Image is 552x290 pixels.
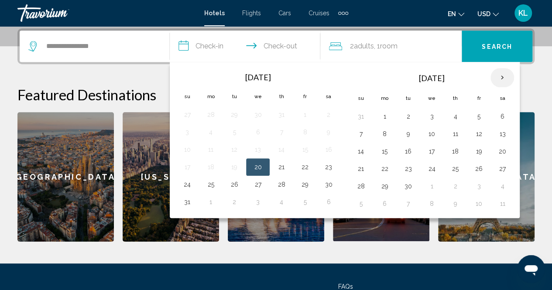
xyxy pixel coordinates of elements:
button: User Menu [512,4,535,22]
button: Day 29 [298,178,312,191]
button: Day 6 [251,126,265,138]
button: Day 28 [274,178,288,191]
button: Day 10 [425,128,439,140]
button: Day 20 [251,161,265,173]
a: [GEOGRAPHIC_DATA] [17,112,114,242]
button: Day 3 [180,126,194,138]
button: Day 13 [251,143,265,156]
button: Day 31 [274,109,288,121]
span: Cruises [309,10,329,17]
th: [DATE] [373,68,490,89]
button: Day 4 [495,180,509,192]
button: Day 11 [448,128,462,140]
a: Travorium [17,4,195,22]
button: Day 17 [425,145,439,157]
button: Day 18 [448,145,462,157]
button: Change language [448,7,464,20]
button: Day 25 [204,178,218,191]
button: Day 16 [322,143,336,156]
button: Day 27 [180,109,194,121]
button: Day 19 [227,161,241,173]
button: Day 31 [354,110,368,123]
button: Day 2 [401,110,415,123]
button: Day 1 [425,180,439,192]
button: Extra navigation items [338,6,348,20]
button: Check in and out dates [170,31,320,62]
h2: Featured Destinations [17,86,535,103]
a: Cars [278,10,291,17]
button: Day 31 [180,196,194,208]
button: Day 9 [322,126,336,138]
button: Day 5 [227,126,241,138]
span: USD [477,10,490,17]
span: Search [482,43,512,50]
button: Day 22 [377,163,391,175]
button: Day 22 [298,161,312,173]
button: Day 26 [227,178,241,191]
button: Day 6 [322,196,336,208]
button: Day 1 [298,109,312,121]
button: Day 23 [401,163,415,175]
span: Room [380,42,398,50]
button: Day 4 [274,196,288,208]
button: Day 11 [495,198,509,210]
button: Day 3 [425,110,439,123]
button: Day 23 [322,161,336,173]
button: Day 4 [204,126,218,138]
button: Day 18 [204,161,218,173]
button: Day 8 [377,128,391,140]
button: Day 21 [354,163,368,175]
button: Day 8 [425,198,439,210]
button: Day 5 [472,110,486,123]
button: Day 25 [448,163,462,175]
div: Search widget [20,31,532,62]
button: Day 29 [227,109,241,121]
button: Day 27 [251,178,265,191]
button: Day 15 [298,143,312,156]
span: en [448,10,456,17]
button: Change currency [477,7,499,20]
button: Day 15 [377,145,391,157]
button: Day 7 [354,128,368,140]
button: Day 7 [401,198,415,210]
button: Day 5 [354,198,368,210]
button: Day 13 [495,128,509,140]
a: Hotels [204,10,225,17]
a: Flights [242,10,261,17]
button: Day 30 [401,180,415,192]
button: Day 21 [274,161,288,173]
button: Day 30 [322,178,336,191]
button: Day 11 [204,143,218,156]
span: , 1 [374,40,398,52]
button: Day 3 [251,196,265,208]
button: Day 12 [227,143,241,156]
span: KL [518,9,528,17]
a: FAQs [338,283,353,290]
button: Day 2 [322,109,336,121]
button: Day 8 [298,126,312,138]
button: Day 2 [448,180,462,192]
button: Day 24 [180,178,194,191]
button: Search [462,31,532,62]
button: Day 27 [495,163,509,175]
button: Day 7 [274,126,288,138]
button: Day 10 [472,198,486,210]
button: Day 26 [472,163,486,175]
button: Day 28 [354,180,368,192]
button: Day 17 [180,161,194,173]
a: [US_STATE] [123,112,219,242]
button: Day 6 [377,198,391,210]
button: Day 1 [377,110,391,123]
button: Day 28 [204,109,218,121]
button: Day 12 [472,128,486,140]
button: Day 19 [472,145,486,157]
button: Day 5 [298,196,312,208]
button: Day 29 [377,180,391,192]
button: Next month [490,68,514,88]
button: Day 2 [227,196,241,208]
